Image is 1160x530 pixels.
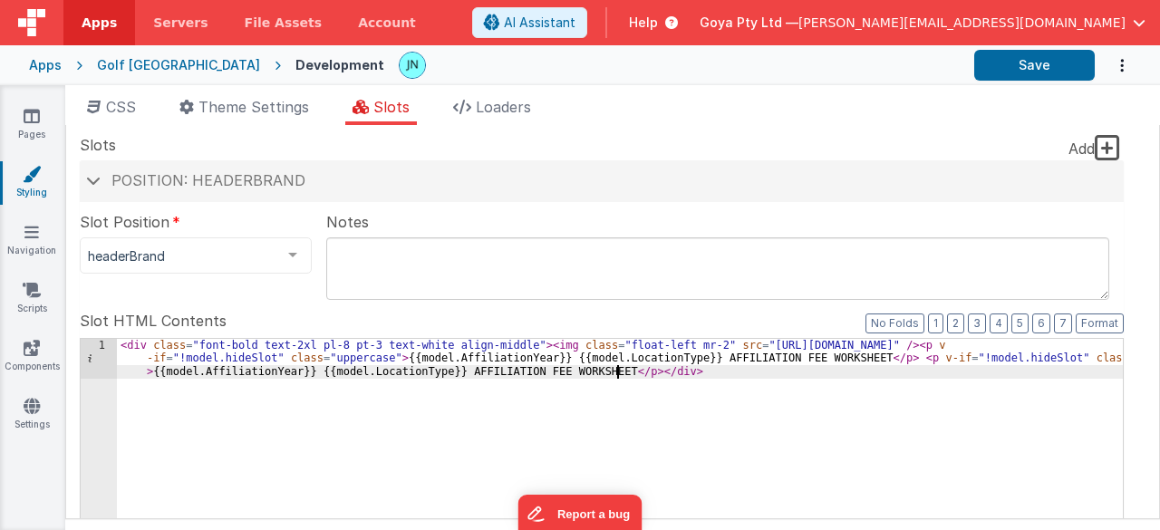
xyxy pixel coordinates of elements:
[153,14,208,32] span: Servers
[990,313,1008,333] button: 4
[29,56,62,74] div: Apps
[81,339,117,379] div: 1
[1068,140,1095,158] span: Add
[928,313,943,333] button: 1
[974,50,1095,81] button: Save
[295,56,384,74] div: Development
[111,171,305,189] span: Position: headerBrand
[1076,313,1124,333] button: Format
[106,98,136,116] span: CSS
[245,14,323,32] span: File Assets
[88,247,275,265] span: headerBrand
[700,14,1145,32] button: Goya Pty Ltd — [PERSON_NAME][EMAIL_ADDRESS][DOMAIN_NAME]
[947,313,964,333] button: 2
[1054,313,1072,333] button: 7
[82,14,117,32] span: Apps
[865,313,924,333] button: No Folds
[80,134,116,156] span: Slots
[629,14,658,32] span: Help
[97,56,260,74] div: Golf [GEOGRAPHIC_DATA]
[400,53,425,78] img: 9a7c1e773ca3f73d57c61d8269375a74
[472,7,587,38] button: AI Assistant
[1032,313,1050,333] button: 6
[700,14,798,32] span: Goya Pty Ltd —
[1011,313,1029,333] button: 5
[373,98,410,116] span: Slots
[198,98,309,116] span: Theme Settings
[80,310,227,332] span: Slot HTML Contents
[326,211,369,233] span: Notes
[80,211,169,233] span: Slot Position
[968,313,986,333] button: 3
[1095,47,1131,84] button: Options
[504,14,575,32] span: AI Assistant
[798,14,1126,32] span: [PERSON_NAME][EMAIL_ADDRESS][DOMAIN_NAME]
[476,98,531,116] span: Loaders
